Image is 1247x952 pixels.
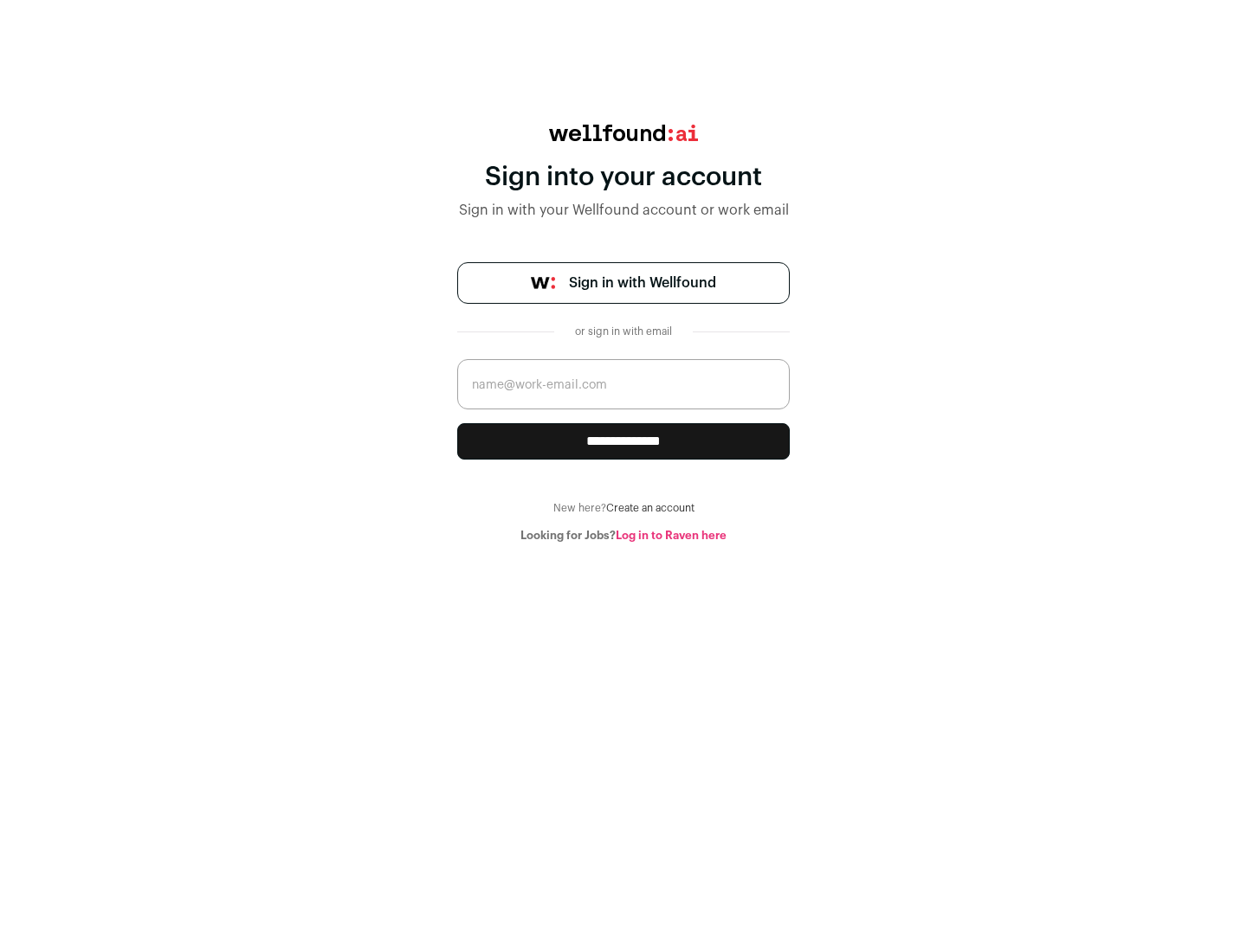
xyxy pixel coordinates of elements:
[549,125,698,141] img: wellfound:ai
[569,273,716,293] span: Sign in with Wellfound
[531,277,555,289] img: wellfound-symbol-flush-black-fb3c872781a75f747ccb3a119075da62bfe97bd399995f84a933054e44a575c4.png
[457,200,790,221] div: Sign in with your Wellfound account or work email
[457,359,790,409] input: name@work-email.com
[457,162,790,193] div: Sign into your account
[606,503,695,513] a: Create an account
[457,529,790,543] div: Looking for Jobs?
[616,530,727,541] a: Log in to Raven here
[457,262,790,304] a: Sign in with Wellfound
[568,325,679,338] div: or sign in with email
[457,501,790,515] div: New here?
